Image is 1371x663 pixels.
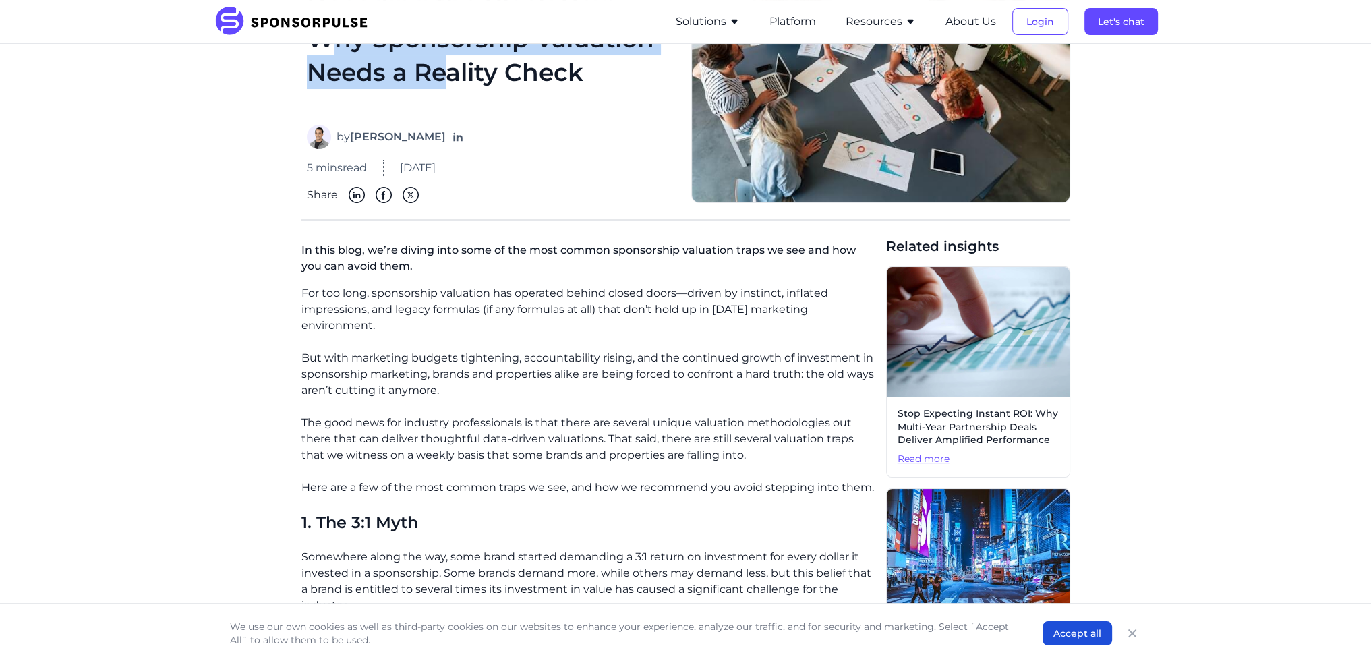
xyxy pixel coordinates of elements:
span: Related insights [886,237,1070,256]
img: SponsorPulse [214,7,378,36]
button: Let's chat [1084,8,1158,35]
span: by [337,129,446,145]
a: Stop Expecting Instant ROI: Why Multi-Year Partnership Deals Deliver Amplified PerformanceRead more [886,266,1070,477]
img: Facebook [376,187,392,203]
a: About Us [945,16,996,28]
span: 5 mins read [307,160,367,176]
img: Photo by Andreas Niendorf courtesy of Unsplash [887,489,1070,618]
p: We use our own cookies as well as third-party cookies on our websites to enhance your experience,... [230,620,1016,647]
a: Platform [769,16,816,28]
img: Linkedin [349,187,365,203]
a: Login [1012,16,1068,28]
p: But with marketing budgets tightening, accountability rising, and the continued growth of investm... [301,350,875,399]
span: Read more [898,453,1059,466]
button: Close [1123,624,1142,643]
span: Share [307,187,338,203]
a: Let's chat [1084,16,1158,28]
p: In this blog, we’re diving into some of the most common sponsorship valuation traps we see and ho... [301,237,875,285]
img: Twitter [403,187,419,203]
button: Resources [846,13,916,30]
span: [DATE] [400,160,436,176]
p: Here are a few of the most common traps we see, and how we recommend you avoid stepping into them. [301,480,875,496]
a: Follow on LinkedIn [451,130,465,144]
span: 1. The 3:1 Myth [301,513,418,532]
p: The good news for industry professionals is that there are several unique valuation methodologies... [301,415,875,463]
img: Adam Mitchell [307,125,331,149]
img: Sponsorship ROI image [887,267,1070,397]
p: For too long, sponsorship valuation has operated behind closed doors—driven by instinct, inflated... [301,285,875,334]
button: Solutions [676,13,740,30]
span: Stop Expecting Instant ROI: Why Multi-Year Partnership Deals Deliver Amplified Performance [898,407,1059,447]
button: Accept all [1043,621,1112,645]
strong: [PERSON_NAME] [350,130,446,143]
button: Platform [769,13,816,30]
p: Somewhere along the way, some brand started demanding a 3:1 return on investment for every dollar... [301,549,875,614]
iframe: Chat Widget [1304,598,1371,663]
button: Login [1012,8,1068,35]
button: About Us [945,13,996,30]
